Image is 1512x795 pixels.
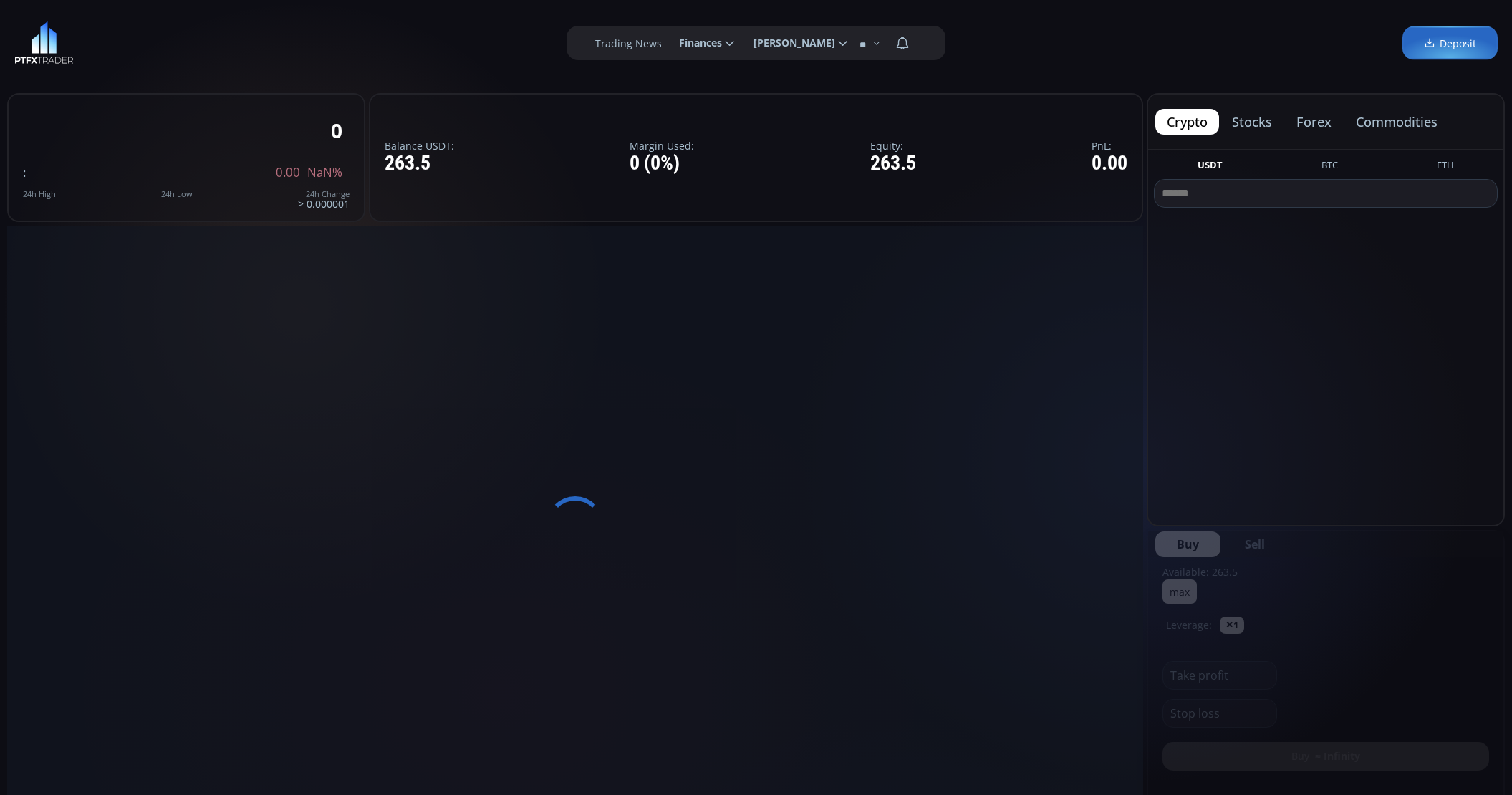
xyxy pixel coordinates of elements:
div: > 0.000001 [298,190,350,209]
div: 0 (0%) [630,153,694,175]
div: 24h High [23,190,56,198]
div: 0 [331,120,342,142]
div: 263.5 [385,153,454,175]
label: Balance USDT: [385,140,454,151]
span: [PERSON_NAME] [743,29,835,57]
button: ETH [1431,158,1460,176]
span: Finances [669,29,722,57]
span: NaN% [307,166,342,179]
button: commodities [1344,109,1449,135]
button: crypto [1155,109,1219,135]
div: 0.00 [1092,153,1127,175]
label: Equity: [870,140,916,151]
a: Deposit [1402,26,1498,60]
label: Trading News [595,36,662,51]
span: Deposit [1424,36,1476,51]
div: 263.5 [870,153,916,175]
img: LOGO [14,21,74,64]
button: stocks [1220,109,1284,135]
button: USDT [1192,158,1228,176]
button: BTC [1316,158,1344,176]
div: 24h Change [298,190,350,198]
div: 24h Low [161,190,193,198]
span: : [23,164,26,180]
button: forex [1285,109,1343,135]
label: Margin Used: [630,140,694,151]
span: 0.00 [276,166,300,179]
label: PnL: [1092,140,1127,151]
